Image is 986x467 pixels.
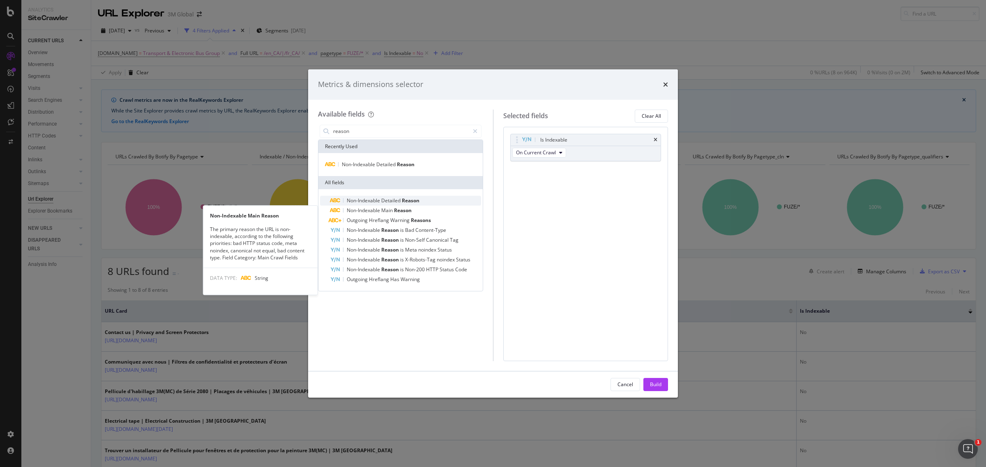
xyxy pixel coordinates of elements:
span: Tag [450,236,458,243]
iframe: Intercom live chat [958,439,978,459]
span: Reason [402,197,419,204]
button: Cancel [610,378,640,391]
div: Cancel [617,381,633,388]
span: Bad [405,227,415,233]
div: Is IndexabletimesOn Current Crawl [510,134,661,161]
span: Reason [381,266,400,273]
span: On Current Crawl [516,149,556,156]
span: 1 [975,439,981,446]
span: is [400,246,405,253]
div: Recently Used [318,140,483,153]
span: is [400,236,405,243]
div: times [663,79,668,90]
span: Non-Self [405,236,426,243]
span: Hreflang [369,217,390,224]
span: HTTP [426,266,440,273]
span: Non-Indexable [347,236,381,243]
span: is [400,266,405,273]
span: Reason [397,161,415,168]
div: All fields [318,176,483,189]
div: times [654,137,657,142]
div: Non-Indexable Main Reason [203,212,318,219]
span: Meta [405,246,418,253]
span: noindex [418,246,438,253]
span: X-Robots-Tag [405,256,437,263]
span: Non-Indexable [347,227,381,233]
button: On Current Crawl [512,148,566,158]
div: Clear All [642,112,661,119]
span: Status [438,246,452,253]
div: Available fields [318,110,365,119]
div: Is Indexable [540,136,567,144]
span: Reason [381,256,400,263]
span: Non-Indexable [347,207,381,214]
span: Status [456,256,470,263]
span: Status [440,266,455,273]
span: Non-200 [405,266,426,273]
span: Outgoing [347,276,369,283]
div: Build [650,381,661,388]
span: Non-Indexable [347,256,381,263]
span: Non-Indexable [347,197,381,204]
span: noindex [437,256,456,263]
span: Detailed [376,161,397,168]
span: is [400,227,405,233]
div: The primary reason the URL is non-indexable, according to the following priorities: bad HTTP stat... [203,226,318,261]
span: is [400,256,405,263]
span: Outgoing [347,217,369,224]
span: Has [390,276,401,283]
div: Selected fields [503,111,548,121]
span: Non-Indexable [347,266,381,273]
span: Main [381,207,394,214]
span: Reason [394,207,412,214]
span: Hreflang [369,276,390,283]
div: Metrics & dimensions selector [318,79,423,90]
span: Reason [381,236,400,243]
div: modal [308,69,678,398]
span: Canonical [426,236,450,243]
input: Search by field name [332,125,469,137]
span: Non-Indexable [342,161,376,168]
span: Reason [381,246,400,253]
button: Clear All [635,110,668,123]
span: Warning [401,276,420,283]
button: Build [643,378,668,391]
span: Reason [381,227,400,233]
span: Content-Type [415,227,446,233]
span: Code [455,266,467,273]
span: Non-Indexable [347,246,381,253]
span: Detailed [381,197,402,204]
span: Warning [390,217,411,224]
span: Reasons [411,217,431,224]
